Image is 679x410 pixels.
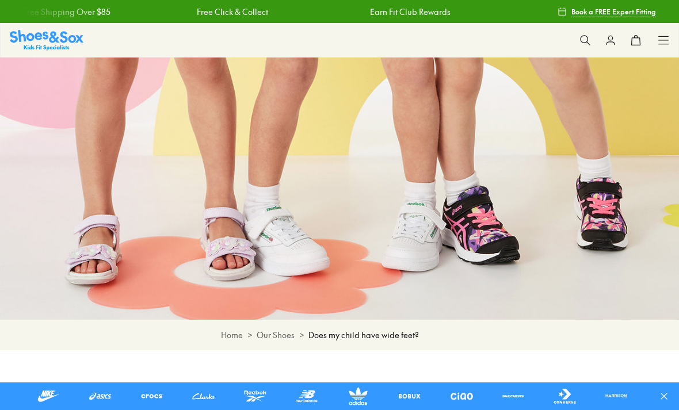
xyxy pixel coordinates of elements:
[10,30,83,50] img: SNS_Logo_Responsive.svg
[100,6,171,18] a: Free Click & Collect
[448,6,535,18] a: Free Shipping Over $85
[558,1,656,22] a: Book a FREE Expert Fitting
[274,6,354,18] a: Earn Fit Club Rewards
[308,329,419,341] span: Does my child have wide feet?
[221,329,243,341] a: Home
[257,329,295,341] a: Our Shoes
[221,329,458,341] div: > >
[10,30,83,50] a: Shoes & Sox
[571,6,656,17] span: Book a FREE Expert Fitting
